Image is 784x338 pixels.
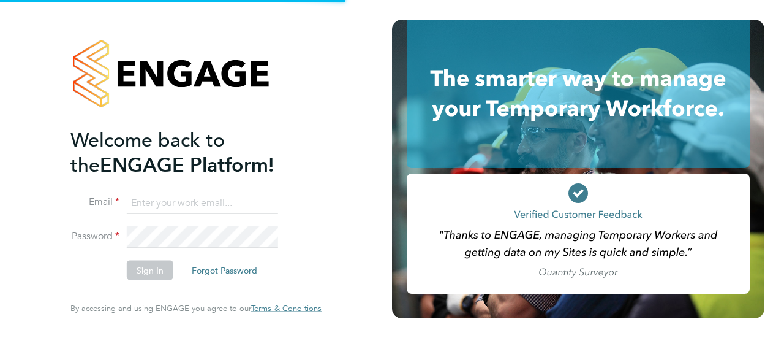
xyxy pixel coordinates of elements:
label: Email [70,196,119,209]
span: By accessing and using ENGAGE you agree to our [70,303,322,313]
a: Terms & Conditions [251,304,322,313]
h2: ENGAGE Platform! [70,127,309,177]
button: Sign In [127,261,173,280]
span: Welcome back to the [70,128,225,177]
button: Forgot Password [182,261,267,280]
label: Password [70,230,119,243]
input: Enter your work email... [127,192,278,214]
